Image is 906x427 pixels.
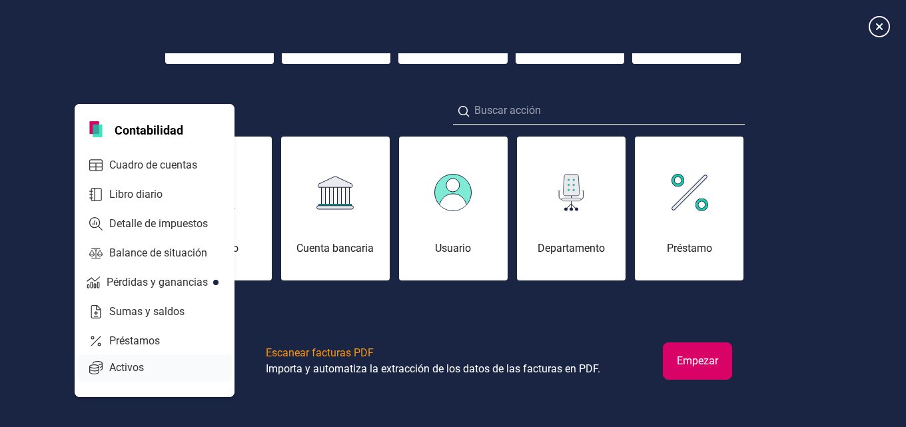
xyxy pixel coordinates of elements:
[671,174,708,211] img: img-prestamo.svg
[399,240,508,256] div: Usuario
[101,274,232,290] span: Pérdidas y ganancias
[281,240,390,256] div: Cuenta bancaria
[663,342,732,380] button: Empezar
[266,345,374,361] div: Escanear facturas PDF
[104,157,221,173] span: Cuadro de cuentas
[434,174,472,211] img: img-usuario.svg
[104,304,209,320] span: Sumas y saldos
[635,240,743,256] div: Préstamo
[104,187,187,203] span: Libro diario
[558,174,585,211] img: img-departamento.svg
[104,216,232,232] span: Detalle de impuestos
[104,333,184,349] span: Préstamos
[107,121,191,137] span: Contabilidad
[517,240,626,256] div: Departamento
[104,360,168,376] span: Activos
[104,245,231,261] span: Balance de situación
[266,361,600,377] div: Importa y automatiza la extracción de los datos de las facturas en PDF.
[453,97,745,125] input: Buscar acción
[316,176,354,210] img: img-cuenta-bancaria.svg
